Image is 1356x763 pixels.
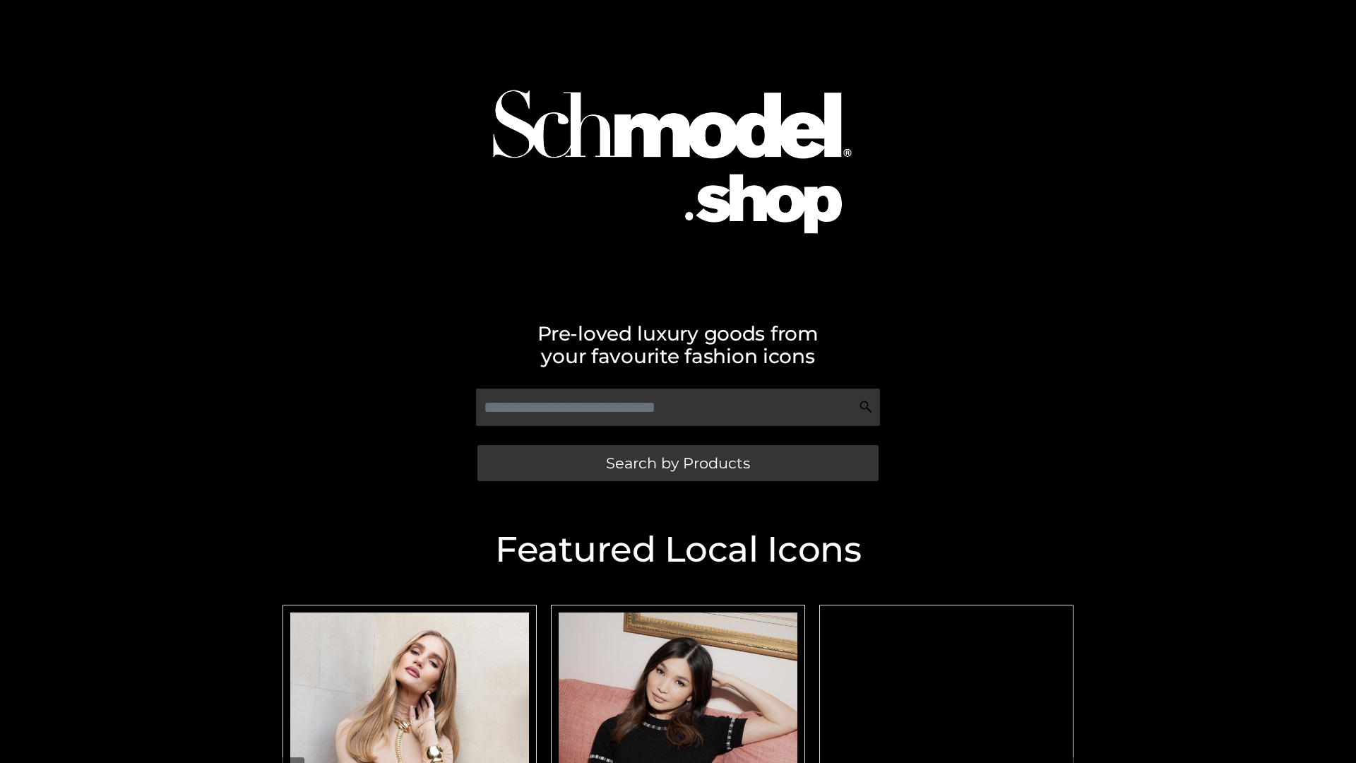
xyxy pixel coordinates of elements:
[275,532,1081,567] h2: Featured Local Icons​
[859,400,873,414] img: Search Icon
[275,322,1081,367] h2: Pre-loved luxury goods from your favourite fashion icons
[477,445,879,481] a: Search by Products
[606,456,750,471] span: Search by Products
